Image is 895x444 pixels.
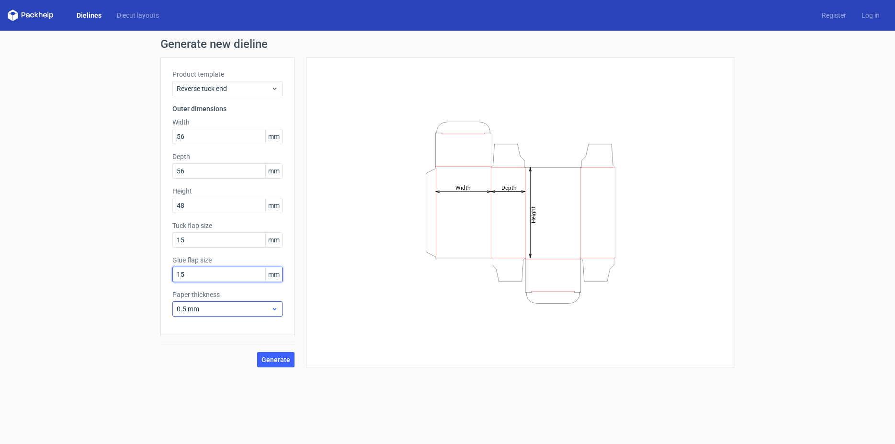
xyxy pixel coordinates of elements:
[172,255,283,265] label: Glue flap size
[172,186,283,196] label: Height
[265,233,282,247] span: mm
[265,129,282,144] span: mm
[109,11,167,20] a: Diecut layouts
[261,356,290,363] span: Generate
[814,11,854,20] a: Register
[172,117,283,127] label: Width
[172,221,283,230] label: Tuck flap size
[257,352,295,367] button: Generate
[455,184,470,191] tspan: Width
[177,304,271,314] span: 0.5 mm
[854,11,887,20] a: Log in
[172,69,283,79] label: Product template
[69,11,109,20] a: Dielines
[501,184,516,191] tspan: Depth
[265,267,282,282] span: mm
[172,152,283,161] label: Depth
[265,164,282,178] span: mm
[172,104,283,114] h3: Outer dimensions
[160,38,735,50] h1: Generate new dieline
[530,206,536,223] tspan: Height
[177,84,271,93] span: Reverse tuck end
[265,198,282,213] span: mm
[172,290,283,299] label: Paper thickness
